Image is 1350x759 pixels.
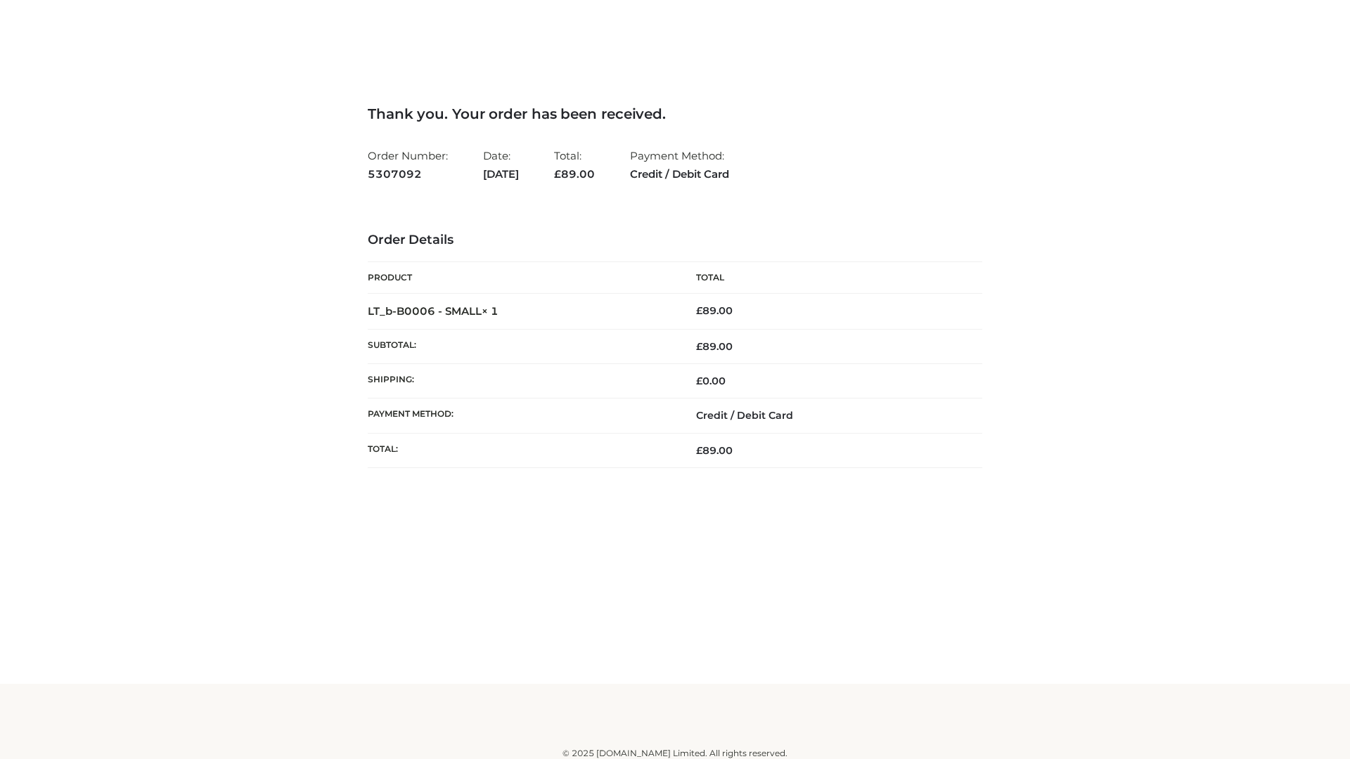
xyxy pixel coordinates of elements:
td: Credit / Debit Card [675,398,982,433]
h3: Order Details [368,233,982,248]
li: Date: [483,143,519,186]
th: Total: [368,433,675,467]
li: Order Number: [368,143,448,186]
strong: LT_b-B0006 - SMALL [368,304,499,318]
span: £ [696,304,702,317]
bdi: 0.00 [696,375,726,387]
th: Total [675,262,982,294]
th: Product [368,262,675,294]
span: £ [696,340,702,353]
span: £ [554,167,561,181]
span: £ [696,375,702,387]
th: Payment method: [368,398,675,433]
span: £ [696,444,702,457]
strong: × 1 [482,304,499,318]
strong: [DATE] [483,165,519,183]
span: 89.00 [554,167,595,181]
strong: Credit / Debit Card [630,165,729,183]
th: Subtotal: [368,329,675,363]
span: 89.00 [696,340,733,353]
li: Payment Method: [630,143,729,186]
li: Total: [554,143,595,186]
span: 89.00 [696,444,733,457]
h3: Thank you. Your order has been received. [368,105,982,122]
bdi: 89.00 [696,304,733,317]
th: Shipping: [368,364,675,398]
strong: 5307092 [368,165,448,183]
